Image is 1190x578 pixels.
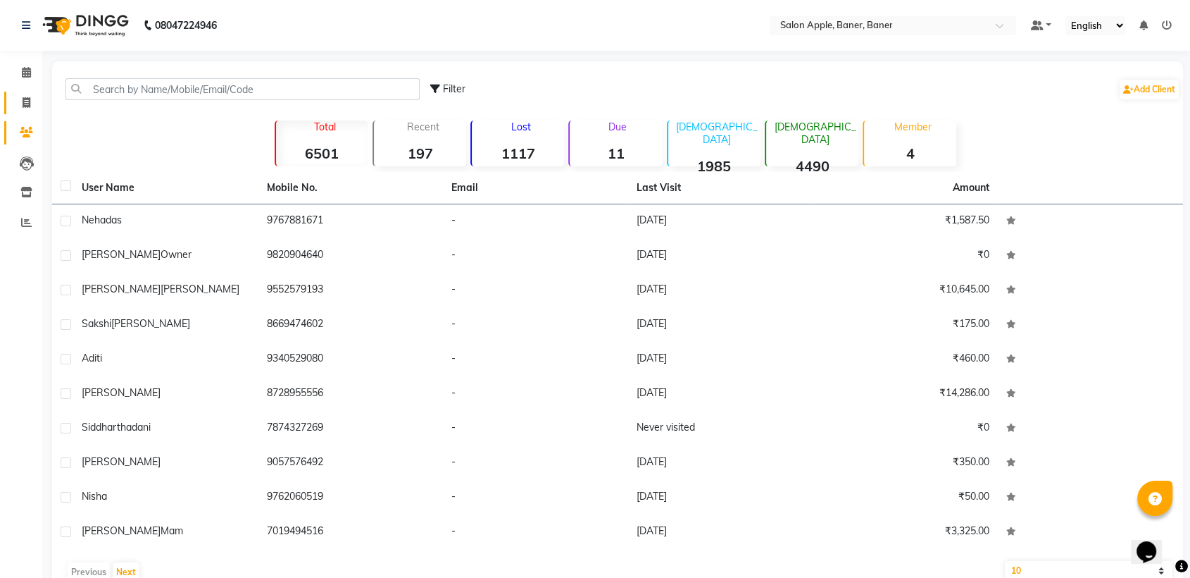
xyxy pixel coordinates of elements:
[628,204,813,239] td: [DATE]
[161,283,239,295] span: [PERSON_NAME]
[258,377,444,412] td: 8728955556
[628,343,813,377] td: [DATE]
[813,412,998,446] td: ₹0
[443,82,465,95] span: Filter
[570,144,662,162] strong: 11
[628,273,813,308] td: [DATE]
[813,273,998,308] td: ₹10,645.00
[813,308,998,343] td: ₹175.00
[443,239,628,273] td: -
[258,204,444,239] td: 9767881671
[1131,522,1176,564] iframe: chat widget
[258,446,444,481] td: 9057576492
[628,308,813,343] td: [DATE]
[161,248,192,261] span: Owner
[1120,80,1179,99] a: Add Client
[258,239,444,273] td: 9820904640
[443,446,628,481] td: -
[82,283,161,295] span: [PERSON_NAME]
[258,172,444,204] th: Mobile No.
[443,412,628,446] td: -
[126,421,151,433] span: adani
[674,121,760,146] p: [DEMOGRAPHIC_DATA]
[628,239,813,273] td: [DATE]
[258,308,444,343] td: 8669474602
[443,481,628,515] td: -
[276,144,368,162] strong: 6501
[668,157,760,175] strong: 1985
[82,317,111,330] span: sakshi
[106,214,122,226] span: das
[472,144,564,162] strong: 1117
[82,421,126,433] span: siddharth
[813,204,998,239] td: ₹1,587.50
[628,412,813,446] td: Never visited
[766,157,858,175] strong: 4490
[443,204,628,239] td: -
[443,377,628,412] td: -
[628,172,813,204] th: Last Visit
[477,121,564,133] p: Lost
[82,214,106,226] span: neha
[258,481,444,515] td: 9762060519
[772,121,858,146] p: [DEMOGRAPHIC_DATA]
[443,308,628,343] td: -
[813,343,998,377] td: ₹460.00
[944,172,998,204] th: Amount
[628,515,813,550] td: [DATE]
[813,446,998,481] td: ₹350.00
[282,121,368,133] p: Total
[258,515,444,550] td: 7019494516
[870,121,956,133] p: Member
[374,144,466,162] strong: 197
[813,481,998,515] td: ₹50.00
[161,524,183,537] span: mam
[36,6,132,45] img: logo
[82,455,161,468] span: [PERSON_NAME]
[82,386,161,399] span: [PERSON_NAME]
[572,121,662,133] p: Due
[628,377,813,412] td: [DATE]
[864,144,956,162] strong: 4
[628,446,813,481] td: [DATE]
[258,273,444,308] td: 9552579193
[813,515,998,550] td: ₹3,325.00
[65,78,420,100] input: Search by Name/Mobile/Email/Code
[155,6,217,45] b: 08047224946
[82,352,102,364] span: aditi
[258,343,444,377] td: 9340529080
[813,377,998,412] td: ₹14,286.00
[82,490,107,503] span: nisha
[82,524,161,537] span: [PERSON_NAME]
[73,172,258,204] th: User Name
[258,412,444,446] td: 7874327269
[443,343,628,377] td: -
[628,481,813,515] td: [DATE]
[813,239,998,273] td: ₹0
[443,273,628,308] td: -
[443,172,628,204] th: Email
[380,121,466,133] p: Recent
[82,248,161,261] span: [PERSON_NAME]
[111,317,190,330] span: [PERSON_NAME]
[443,515,628,550] td: -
